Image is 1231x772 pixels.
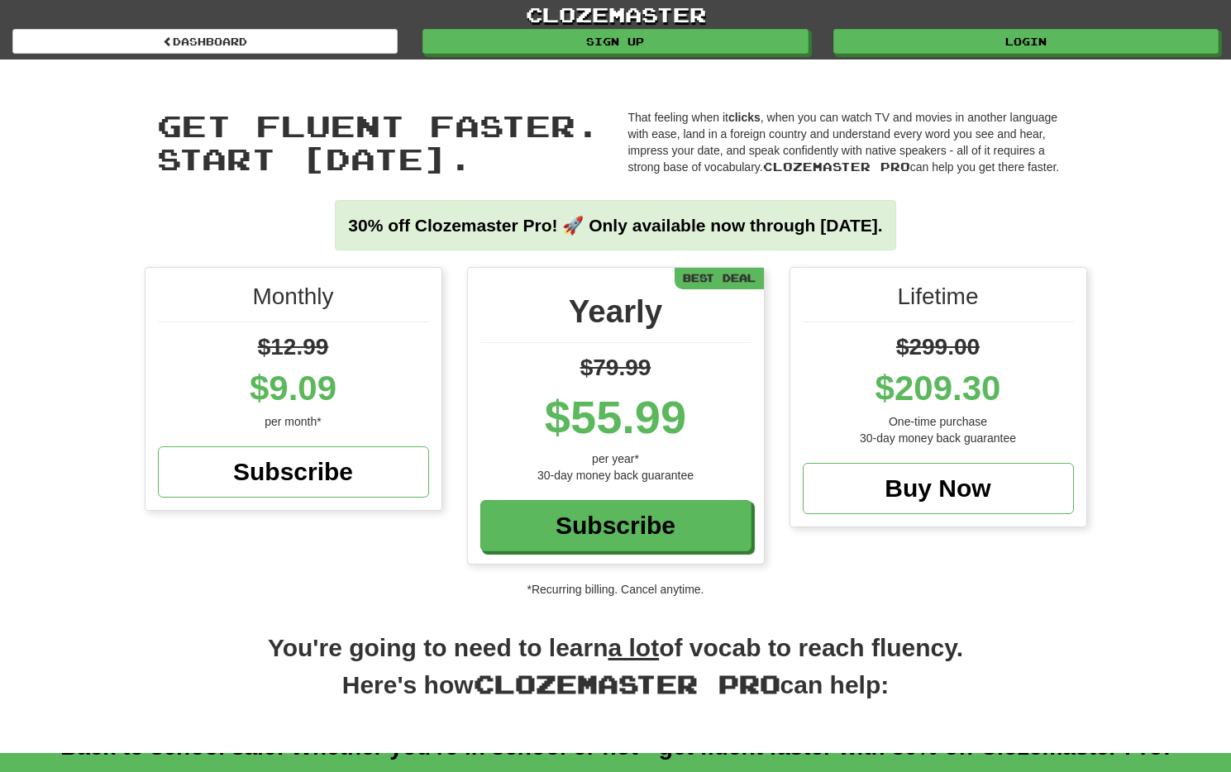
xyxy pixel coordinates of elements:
[480,288,751,343] div: Yearly
[628,109,1075,175] p: That feeling when it , when you can watch TV and movies in another language with ease, land in a ...
[803,413,1074,430] div: One-time purchase
[896,334,980,360] span: $299.00
[480,500,751,551] a: Subscribe
[145,631,1087,720] h2: You're going to need to learn of vocab to reach fluency. Here's how can help:
[474,669,780,698] span: Clozemaster Pro
[258,334,329,360] span: $12.99
[675,268,764,288] div: Best Deal
[833,29,1219,54] a: Login
[608,634,660,661] u: a lot
[480,467,751,484] div: 30-day money back guarantee
[728,111,761,124] strong: clicks
[580,355,651,380] span: $79.99
[157,107,600,176] span: Get fluent faster. Start [DATE].
[803,280,1074,322] div: Lifetime
[422,29,808,54] a: Sign up
[158,364,429,413] div: $9.09
[480,450,751,467] div: per year*
[12,29,398,54] a: Dashboard
[480,384,751,450] div: $55.99
[803,463,1074,514] a: Buy Now
[803,364,1074,413] div: $209.30
[158,413,429,430] div: per month*
[158,280,429,322] div: Monthly
[348,216,882,235] strong: 30% off Clozemaster Pro! 🚀 Only available now through [DATE].
[763,160,910,174] span: Clozemaster Pro
[803,430,1074,446] div: 30-day money back guarantee
[158,446,429,498] a: Subscribe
